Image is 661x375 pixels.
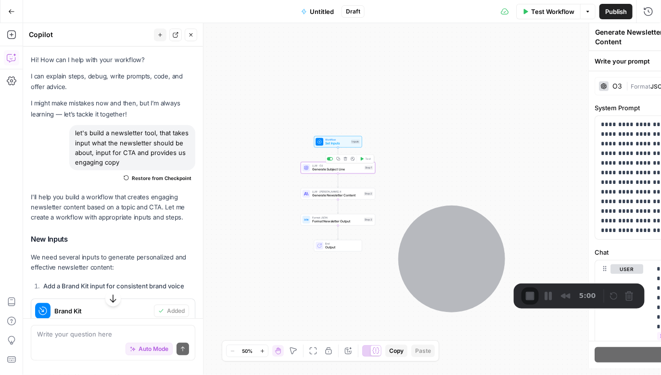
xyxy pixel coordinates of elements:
[312,219,362,224] span: Format Newsletter Output
[325,245,358,250] span: Output
[415,347,431,355] span: Paste
[69,125,195,170] div: let's build a newsletter tool, that takes input what the newsletter should be about, input for CT...
[54,306,150,315] span: Brand Kit
[631,83,651,90] span: Format
[29,30,151,39] div: Copilot
[613,83,623,90] div: O3
[301,136,375,148] div: WorkflowSet InputsInputs
[301,188,375,200] div: LLM · [PERSON_NAME] 4Generate Newsletter ContentStep 2
[31,233,195,246] h3: New Inputs
[365,166,373,170] div: Step 1
[126,343,173,355] button: Auto Mode
[626,81,631,91] span: |
[611,264,644,274] button: user
[139,345,168,353] span: Auto Mode
[312,216,362,220] span: Format JSON
[385,345,407,357] button: Copy
[31,252,195,273] p: We need several inputs to generate personalized and effective newsletter content:
[358,156,373,162] button: Test
[599,4,633,19] button: Publish
[31,98,195,119] p: I might make mistakes now and then, but I’m always learning — let’s tackle it together!
[337,225,339,239] g: Edge from step_3 to end
[295,4,340,19] button: Untitled
[531,7,574,16] span: Test Workflow
[310,7,334,16] span: Untitled
[312,167,363,172] span: Generate Subject Line
[312,193,362,198] span: Generate Newsletter Content
[132,174,191,181] span: Restore from Checkpoint
[312,190,362,194] span: LLM · [PERSON_NAME] 4
[31,192,195,223] p: I'll help you build a workflow that creates engaging newsletter content based on a topic and CTA....
[301,162,375,174] div: LLM · O3Generate Subject LineStep 1Test
[325,141,349,146] span: Set Inputs
[325,138,349,142] span: Workflow
[337,173,339,187] g: Edge from step_1 to step_2
[43,282,184,289] strong: Add a Brand Kit input for consistent brand voice
[31,54,195,65] p: Hi! How can I help with your workflow?
[516,4,580,19] button: Test Workflow
[31,71,195,92] p: I can explain steps, debug, write prompts, code, and offer advice.
[242,347,253,355] span: 50%
[411,345,435,357] button: Paste
[312,164,363,168] span: LLM · O3
[120,172,195,183] button: Restore from Checkpoint
[346,7,360,16] span: Draft
[365,157,371,161] span: Test
[154,304,189,317] button: Added
[301,214,375,226] div: Format JSONFormat Newsletter OutputStep 3
[364,218,373,222] div: Step 3
[337,199,339,213] g: Edge from step_2 to step_3
[389,347,404,355] span: Copy
[605,7,627,16] span: Publish
[325,242,358,246] span: End
[351,140,360,144] div: Inputs
[364,192,373,196] div: Step 2
[167,307,185,315] span: Added
[301,240,375,252] div: EndOutput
